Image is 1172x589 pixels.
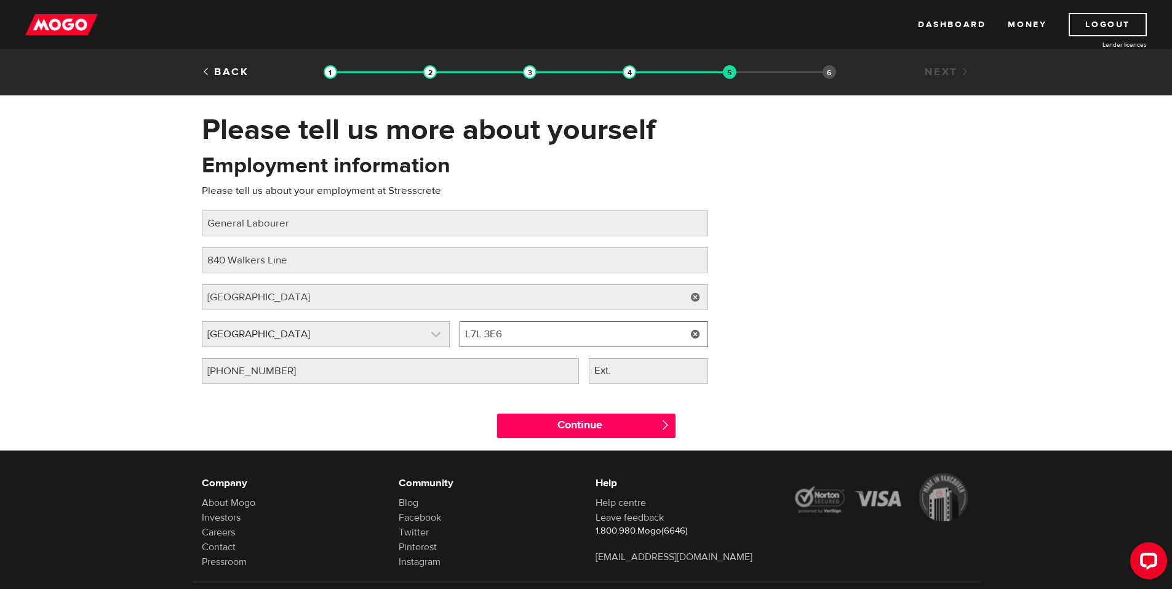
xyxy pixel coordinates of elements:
[623,65,636,79] img: transparent-188c492fd9eaac0f573672f40bb141c2.gif
[399,526,429,539] a: Twitter
[497,414,676,438] input: Continue
[399,556,440,568] a: Instagram
[1120,537,1172,589] iframe: LiveChat chat widget
[202,511,241,524] a: Investors
[202,65,249,79] a: Back
[399,511,441,524] a: Facebook
[324,65,337,79] img: transparent-188c492fd9eaac0f573672f40bb141c2.gif
[202,526,235,539] a: Careers
[202,541,236,553] a: Contact
[723,65,736,79] img: transparent-188c492fd9eaac0f573672f40bb141c2.gif
[202,183,708,198] p: Please tell us about your employment at Stresscrete
[660,420,671,430] span: 
[202,476,380,491] h6: Company
[523,65,536,79] img: transparent-188c492fd9eaac0f573672f40bb141c2.gif
[202,114,971,146] h1: Please tell us more about yourself
[925,65,970,79] a: Next
[423,65,437,79] img: transparent-188c492fd9eaac0f573672f40bb141c2.gif
[399,497,418,509] a: Blog
[589,358,636,383] label: Ext.
[1054,40,1147,49] a: Lender licences
[1069,13,1147,36] a: Logout
[596,497,646,509] a: Help centre
[1008,13,1046,36] a: Money
[202,556,247,568] a: Pressroom
[596,551,752,563] a: [EMAIL_ADDRESS][DOMAIN_NAME]
[596,511,664,524] a: Leave feedback
[596,525,774,537] p: 1.800.980.Mogo(6646)
[399,476,577,491] h6: Community
[202,153,450,178] h2: Employment information
[399,541,437,553] a: Pinterest
[792,473,971,521] img: legal-icons-92a2ffecb4d32d839781d1b4e4802d7b.png
[918,13,986,36] a: Dashboard
[25,13,98,36] img: mogo_logo-11ee424be714fa7cbb0f0f49df9e16ec.png
[202,497,255,509] a: About Mogo
[596,476,774,491] h6: Help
